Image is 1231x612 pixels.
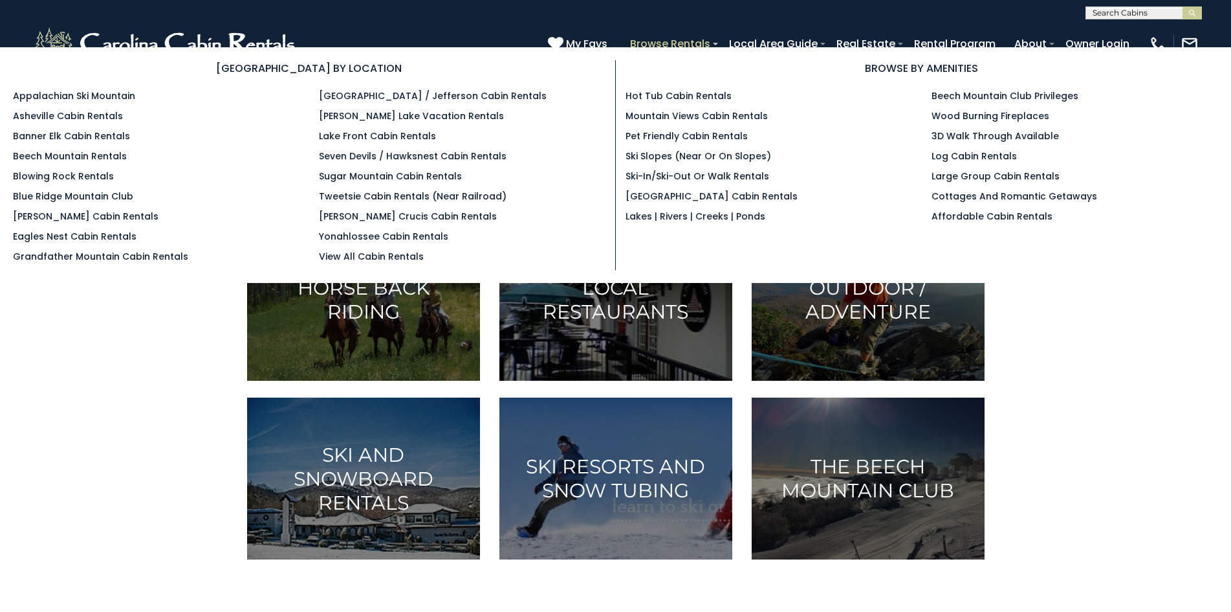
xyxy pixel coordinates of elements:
[13,170,114,183] a: Blowing Rock Rentals
[931,170,1060,183] a: Large Group Cabin Rentals
[319,170,462,183] a: Sugar Mountain Cabin Rentals
[626,89,732,102] a: Hot Tub Cabin Rentals
[1008,32,1053,55] a: About
[1149,35,1167,53] img: phone-regular-white.png
[319,150,507,163] a: Seven Devils / Hawksnest Cabin Rentals
[319,210,497,223] a: [PERSON_NAME] Crucis Cabin Rentals
[566,36,607,52] span: My Favs
[931,150,1017,163] a: Log Cabin Rentals
[319,250,424,263] a: View All Cabin Rentals
[931,89,1078,102] a: Beech Mountain Club Privileges
[752,398,985,560] a: The Beech Mountain Club
[626,150,771,163] a: Ski Slopes (Near or On Slopes)
[626,190,798,203] a: [GEOGRAPHIC_DATA] Cabin Rentals
[931,130,1059,142] a: 3D Walk Through Available
[931,210,1052,223] a: Affordable Cabin Rentals
[626,130,748,142] a: Pet Friendly Cabin Rentals
[13,210,158,223] a: [PERSON_NAME] Cabin Rentals
[768,455,968,503] h3: The Beech Mountain Club
[499,398,732,560] a: Ski Resorts and Snow Tubing
[908,32,1002,55] a: Rental Program
[516,276,716,324] h3: Local Restaurants
[13,250,188,263] a: Grandfather Mountain Cabin Rentals
[319,89,547,102] a: [GEOGRAPHIC_DATA] / Jefferson Cabin Rentals
[13,60,605,76] h3: [GEOGRAPHIC_DATA] BY LOCATION
[263,443,464,515] h3: Ski and Snowboard Rentals
[626,109,768,122] a: Mountain Views Cabin Rentals
[32,25,301,63] img: White-1-2.png
[768,276,968,324] h3: Outdoor / Adventure
[13,230,136,243] a: Eagles Nest Cabin Rentals
[319,109,504,122] a: [PERSON_NAME] Lake Vacation Rentals
[13,89,135,102] a: Appalachian Ski Mountain
[319,130,436,142] a: Lake Front Cabin Rentals
[247,398,480,560] a: Ski and Snowboard Rentals
[624,32,717,55] a: Browse Rentals
[931,109,1049,122] a: Wood Burning Fireplaces
[548,36,611,52] a: My Favs
[830,32,902,55] a: Real Estate
[247,219,480,381] a: Horse Back Riding
[931,190,1097,203] a: Cottages and Romantic Getaways
[723,32,824,55] a: Local Area Guide
[626,170,769,183] a: Ski-in/Ski-Out or Walk Rentals
[626,210,765,223] a: Lakes | Rivers | Creeks | Ponds
[1181,35,1199,53] img: mail-regular-white.png
[13,109,123,122] a: Asheville Cabin Rentals
[319,230,448,243] a: Yonahlossee Cabin Rentals
[319,190,507,203] a: Tweetsie Cabin Rentals (Near Railroad)
[13,130,130,142] a: Banner Elk Cabin Rentals
[516,455,716,503] h3: Ski Resorts and Snow Tubing
[752,219,985,381] a: Outdoor / Adventure
[1059,32,1136,55] a: Owner Login
[13,150,127,163] a: Beech Mountain Rentals
[263,276,464,324] h3: Horse Back Riding
[626,60,1219,76] h3: BROWSE BY AMENITIES
[13,190,133,203] a: Blue Ridge Mountain Club
[499,219,732,381] a: Local Restaurants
